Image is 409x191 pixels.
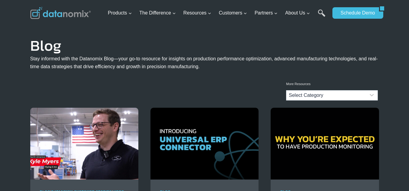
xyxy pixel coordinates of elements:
[30,41,379,50] h1: Blog
[105,3,329,23] nav: Primary Navigation
[255,9,278,17] span: Partners
[219,9,247,17] span: Customers
[30,55,379,70] p: Stay informed with the Datanomix Blog—your go-to resource for insights on production performance ...
[108,9,132,17] span: Products
[332,7,379,19] a: Schedule Demo
[30,7,91,19] img: Datanomix
[139,9,176,17] span: The Difference
[318,9,325,23] a: Search
[286,81,378,87] p: More Resources
[150,108,259,180] img: How the Datanomix Universal ERP Connector Transforms Job Performance & ERP Insights
[30,108,138,180] img: VIDEO: How Flying S is Turning Data into a Competitive Advantage with Datanomix Production Monito...
[271,108,379,180] img: Don’t Get Left Behind: Why Shops With Real-Time Production Monitoring Win More Work
[183,9,211,17] span: Resources
[285,9,310,17] span: About Us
